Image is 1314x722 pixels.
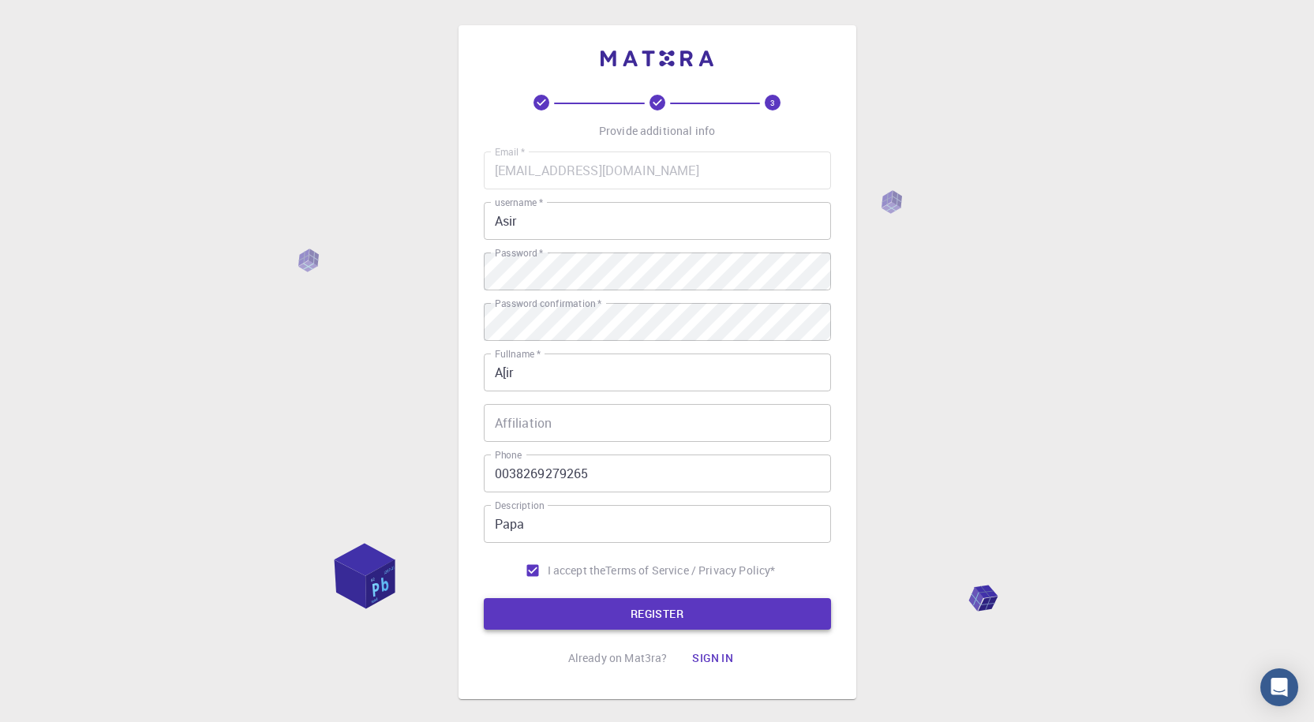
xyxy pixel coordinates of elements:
label: Password confirmation [495,297,601,310]
label: Phone [495,448,522,462]
label: Fullname [495,347,541,361]
p: Provide additional info [599,123,715,139]
span: I accept the [548,563,606,578]
a: Terms of Service / Privacy Policy* [605,563,775,578]
p: Already on Mat3ra? [568,650,668,666]
label: Email [495,145,525,159]
button: Sign in [679,642,746,674]
label: username [495,196,543,209]
p: Terms of Service / Privacy Policy * [605,563,775,578]
div: Open Intercom Messenger [1260,668,1298,706]
text: 3 [770,97,775,108]
button: REGISTER [484,598,831,630]
label: Description [495,499,545,512]
label: Password [495,246,543,260]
